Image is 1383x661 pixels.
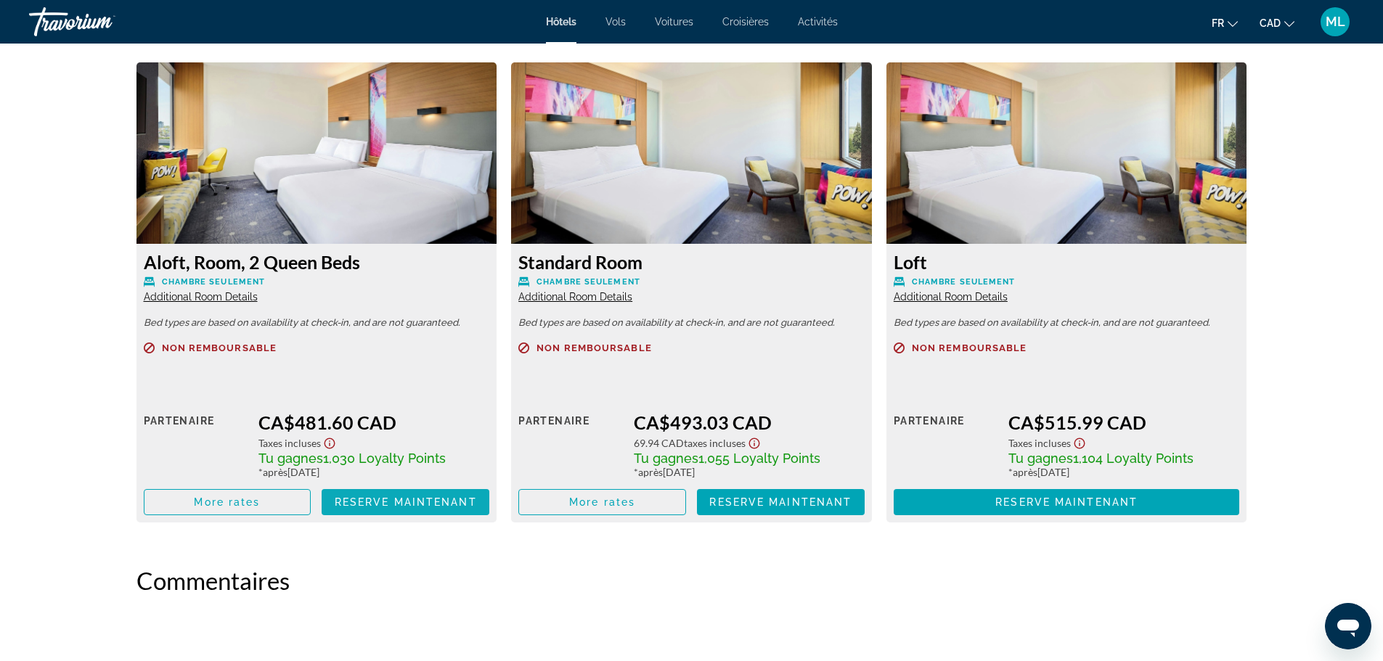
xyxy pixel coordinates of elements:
[258,466,489,478] div: * [DATE]
[322,489,489,515] button: Reserve maintenant
[746,433,763,450] button: Show Taxes and Fees disclaimer
[1013,466,1037,478] span: après
[518,318,865,328] p: Bed types are based on availability at check-in, and are not guaranteed.
[894,251,1240,273] h3: Loft
[569,496,635,508] span: More rates
[323,451,446,466] span: 1,030 Loyalty Points
[518,411,623,478] div: Partenaire
[1260,12,1294,33] button: Change currency
[144,318,490,328] p: Bed types are based on availability at check-in, and are not guaranteed.
[537,343,652,353] span: Non remboursable
[1008,466,1239,478] div: * [DATE]
[258,411,489,433] div: CA$481.60 CAD
[605,16,626,28] a: Vols
[912,277,1016,287] span: Chambre seulement
[1326,15,1345,29] span: ML
[546,16,576,28] a: Hôtels
[894,489,1240,515] button: Reserve maintenant
[634,411,865,433] div: CA$493.03 CAD
[518,291,632,303] span: Additional Room Details
[894,318,1240,328] p: Bed types are based on availability at check-in, and are not guaranteed.
[1325,603,1371,649] iframe: Bouton de lancement de la fenêtre de messagerie
[144,251,490,273] h3: Aloft, Room, 2 Queen Beds
[29,3,174,41] a: Travorium
[894,291,1008,303] span: Additional Room Details
[1008,411,1239,433] div: CA$515.99 CAD
[144,489,311,515] button: More rates
[634,437,684,449] span: 69.94 CAD
[995,496,1138,508] span: Reserve maintenant
[162,277,266,287] span: Chambre seulement
[638,466,663,478] span: après
[722,16,769,28] a: Croisières
[798,16,838,28] a: Activités
[1212,17,1224,29] span: fr
[698,451,820,466] span: 1,055 Loyalty Points
[518,251,865,273] h3: Standard Room
[1073,451,1194,466] span: 1,104 Loyalty Points
[634,451,698,466] span: Tu gagnes
[258,437,321,449] span: Taxes incluses
[886,62,1247,244] img: Loft
[162,343,277,353] span: Non remboursable
[518,489,686,515] button: More rates
[537,277,640,287] span: Chambre seulement
[697,489,865,515] button: Reserve maintenant
[894,411,998,478] div: Partenaire
[655,16,693,28] a: Voitures
[321,433,338,450] button: Show Taxes and Fees disclaimer
[1260,17,1281,29] span: CAD
[258,451,323,466] span: Tu gagnes
[634,466,865,478] div: * [DATE]
[684,437,746,449] span: Taxes incluses
[912,343,1027,353] span: Non remboursable
[263,466,287,478] span: après
[1008,437,1071,449] span: Taxes incluses
[511,62,872,244] img: Standard Room
[1008,451,1073,466] span: Tu gagnes
[1212,12,1238,33] button: Change language
[144,411,248,478] div: Partenaire
[136,566,1247,595] h2: Commentaires
[136,62,497,244] img: Aloft, Room, 2 Queen Beds
[194,496,260,508] span: More rates
[1071,433,1088,450] button: Show Taxes and Fees disclaimer
[709,496,852,508] span: Reserve maintenant
[144,291,258,303] span: Additional Room Details
[1316,7,1354,37] button: User Menu
[335,496,477,508] span: Reserve maintenant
